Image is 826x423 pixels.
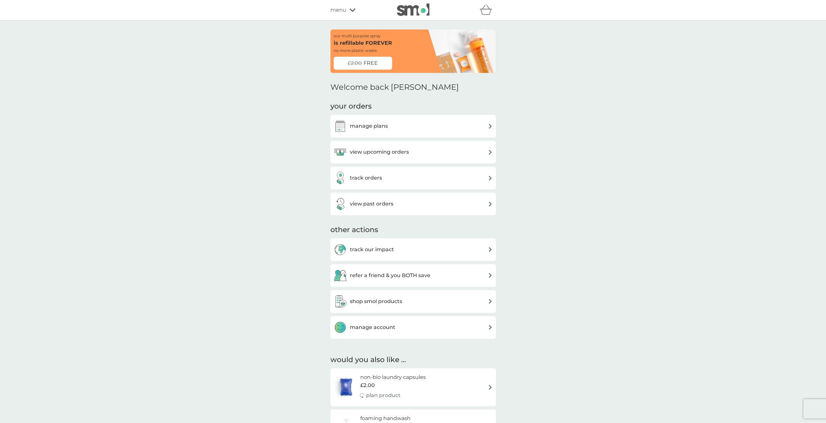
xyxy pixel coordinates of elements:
[488,325,493,330] img: arrow right
[334,39,392,47] p: is refillable FOREVER
[488,273,493,278] img: arrow right
[350,297,402,306] h3: shop smol products
[488,299,493,304] img: arrow right
[488,202,493,206] img: arrow right
[488,124,493,129] img: arrow right
[330,225,378,235] h3: other actions
[350,245,394,254] h3: track our impact
[350,148,409,156] h3: view upcoming orders
[350,122,388,130] h3: manage plans
[366,391,400,400] p: plan product
[480,4,496,17] div: basket
[334,33,381,39] p: our multi purpose spray
[350,271,430,280] h3: refer a friend & you BOTH save
[350,323,395,332] h3: manage account
[330,6,346,14] span: menu
[488,385,493,390] img: arrow right
[334,376,358,398] img: non-bio laundry capsules
[488,150,493,155] img: arrow right
[488,247,493,252] img: arrow right
[350,174,382,182] h3: track orders
[348,59,362,67] span: £2.00
[334,47,377,53] p: no more plastic waste
[360,373,425,382] h6: non-bio laundry capsules
[488,176,493,181] img: arrow right
[350,200,393,208] h3: view past orders
[360,414,411,423] h6: foaming handwash
[397,4,429,16] img: smol
[330,83,459,92] h2: Welcome back [PERSON_NAME]
[360,381,375,390] span: £2.00
[330,355,496,365] h2: would you also like ...
[330,101,372,112] h3: your orders
[364,59,378,67] span: FREE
